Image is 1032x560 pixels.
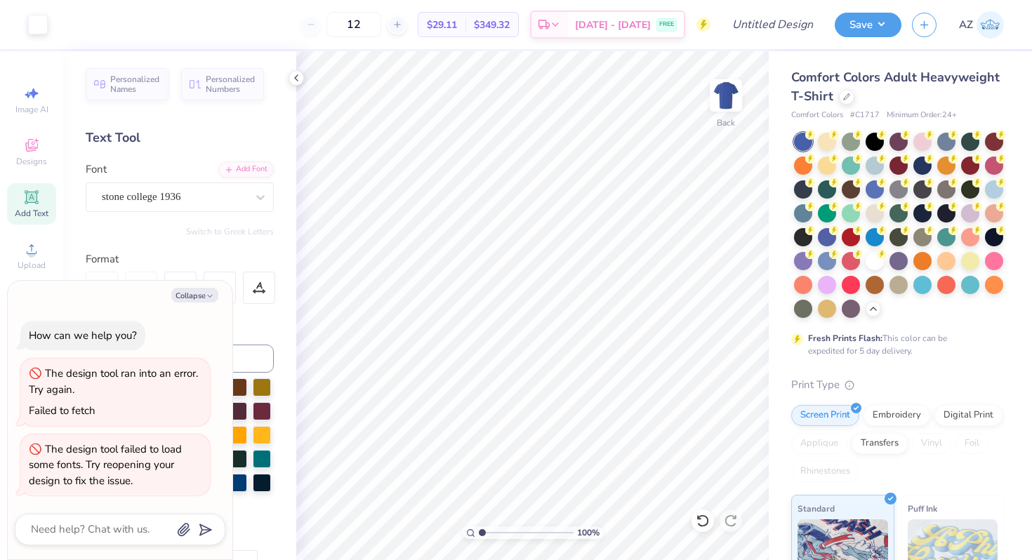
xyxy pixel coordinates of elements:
[852,433,908,454] div: Transfers
[575,18,651,32] span: [DATE] - [DATE]
[835,13,901,37] button: Save
[15,208,48,219] span: Add Text
[934,405,1003,426] div: Digital Print
[659,20,674,29] span: FREE
[864,405,930,426] div: Embroidery
[959,11,1004,39] a: AZ
[908,501,937,516] span: Puff Ink
[955,433,988,454] div: Foil
[977,11,1004,39] img: Anna Ziegler
[959,17,973,33] span: AZ
[29,404,95,418] div: Failed to fetch
[808,332,981,357] div: This color can be expedited for 5 day delivery.
[721,11,824,39] input: Untitled Design
[808,333,882,344] strong: Fresh Prints Flash:
[218,161,274,178] div: Add Font
[326,12,381,37] input: – –
[791,69,1000,105] span: Comfort Colors Adult Heavyweight T-Shirt
[912,433,951,454] div: Vinyl
[206,74,256,94] span: Personalized Numbers
[791,377,1004,393] div: Print Type
[712,81,740,109] img: Back
[18,260,46,271] span: Upload
[29,366,198,396] div: The design tool ran into an error. Try again.
[86,128,274,147] div: Text Tool
[791,405,859,426] div: Screen Print
[186,226,274,237] button: Switch to Greek Letters
[86,251,275,267] div: Format
[791,109,843,121] span: Comfort Colors
[577,526,600,539] span: 100 %
[29,442,182,488] div: The design tool failed to load some fonts. Try reopening your design to fix the issue.
[474,18,510,32] span: $349.32
[15,104,48,115] span: Image AI
[791,461,859,482] div: Rhinestones
[110,74,160,94] span: Personalized Names
[791,433,847,454] div: Applique
[850,109,880,121] span: # C1717
[717,116,735,129] div: Back
[171,288,218,302] button: Collapse
[798,501,835,516] span: Standard
[887,109,957,121] span: Minimum Order: 24 +
[86,161,107,178] label: Font
[427,18,457,32] span: $29.11
[16,156,47,167] span: Designs
[29,328,137,342] div: How can we help you?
